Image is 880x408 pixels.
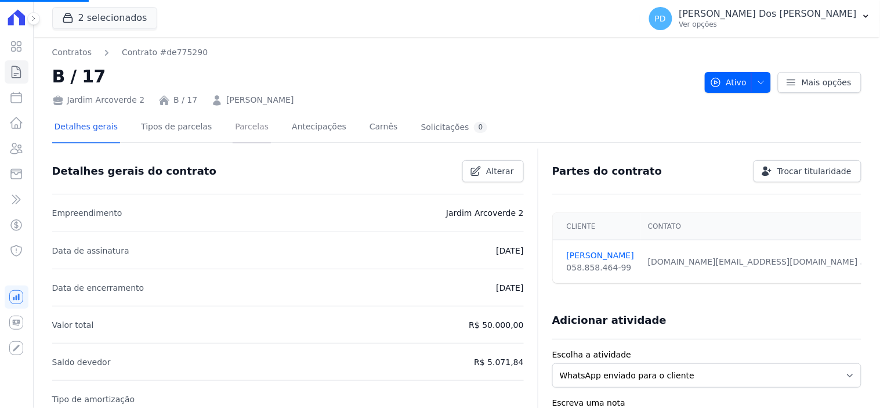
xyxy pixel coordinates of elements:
span: Mais opções [802,77,852,88]
a: Contrato #de775290 [122,46,208,59]
nav: Breadcrumb [52,46,696,59]
div: Jardim Arcoverde 2 [52,94,145,106]
a: Tipos de parcelas [139,113,214,143]
div: 0 [474,122,488,133]
a: [PERSON_NAME] [226,94,294,106]
p: [PERSON_NAME] Dos [PERSON_NAME] [679,8,857,20]
span: Trocar titularidade [777,165,852,177]
p: Data de encerramento [52,281,144,295]
button: 2 selecionados [52,7,157,29]
a: Trocar titularidade [754,160,861,182]
div: Solicitações [421,122,488,133]
a: Carnês [367,113,400,143]
a: Antecipações [289,113,349,143]
p: Empreendimento [52,206,122,220]
p: Valor total [52,318,94,332]
h2: B / 17 [52,63,696,89]
th: Contato [641,213,877,240]
p: Jardim Arcoverde 2 [446,206,524,220]
p: R$ 5.071,84 [474,355,523,369]
p: Tipo de amortização [52,392,135,406]
p: R$ 50.000,00 [469,318,524,332]
div: [DOMAIN_NAME][EMAIL_ADDRESS][DOMAIN_NAME] [648,256,870,268]
p: [DATE] [496,281,523,295]
a: Parcelas [233,113,271,143]
a: Mais opções [778,72,861,93]
h3: Adicionar atividade [552,313,667,327]
a: [PERSON_NAME] [567,250,634,262]
h3: Detalhes gerais do contrato [52,164,216,178]
a: Alterar [462,160,524,182]
h3: Partes do contrato [552,164,662,178]
p: Ver opções [679,20,857,29]
a: Solicitações0 [419,113,490,143]
nav: Breadcrumb [52,46,208,59]
a: B / 17 [173,94,197,106]
a: Detalhes gerais [52,113,121,143]
div: 058.858.464-99 [567,262,634,274]
span: Ativo [710,72,747,93]
a: Contratos [52,46,92,59]
th: Cliente [553,213,641,240]
span: PD [655,15,666,23]
p: [DATE] [496,244,523,258]
label: Escolha a atividade [552,349,861,361]
span: Alterar [486,165,514,177]
p: Saldo devedor [52,355,111,369]
p: Data de assinatura [52,244,129,258]
button: Ativo [705,72,772,93]
button: PD [PERSON_NAME] Dos [PERSON_NAME] Ver opções [640,2,880,35]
